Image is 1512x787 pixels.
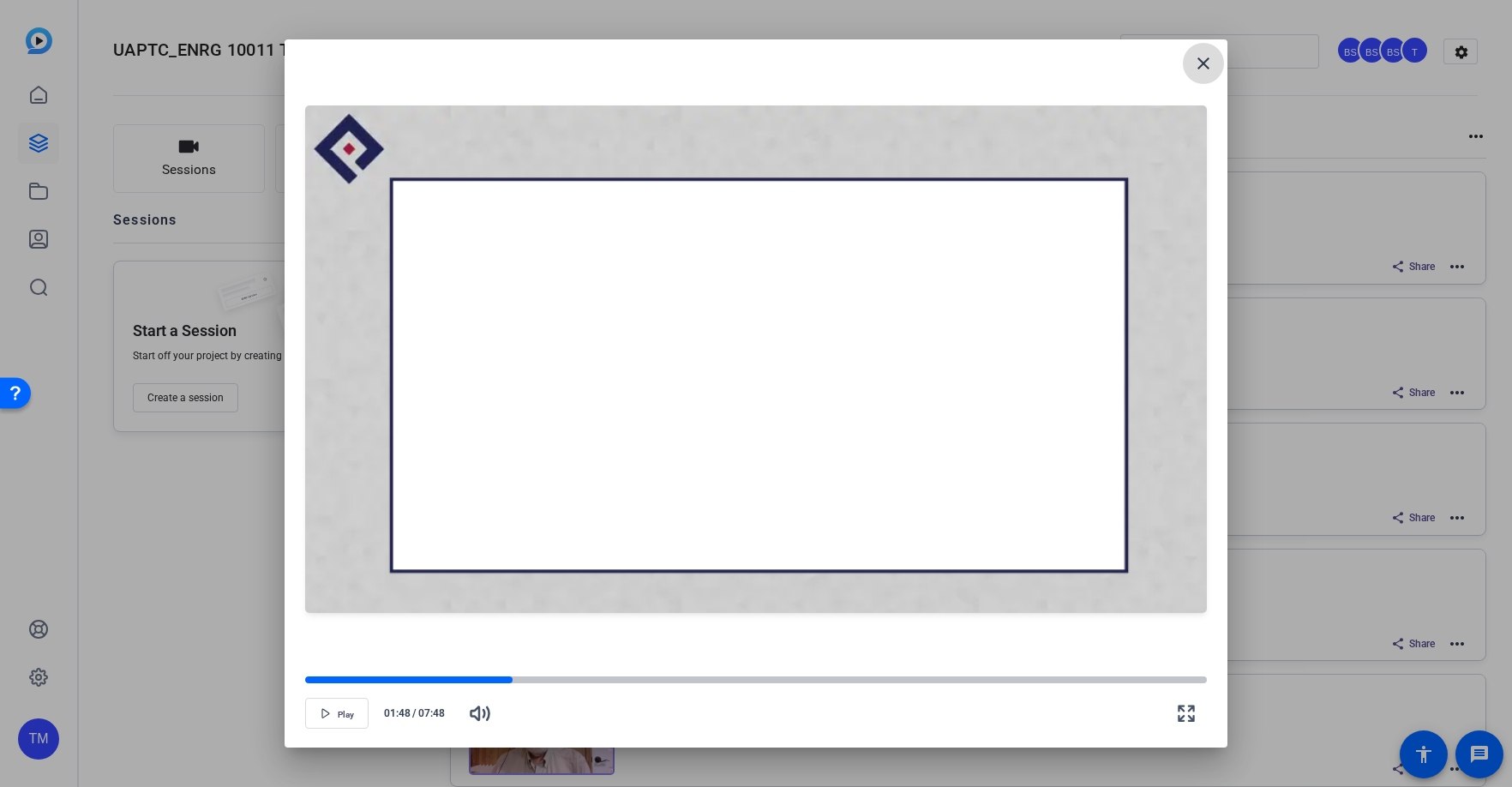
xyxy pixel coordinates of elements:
[1193,53,1214,74] mat-icon: close
[1166,693,1207,734] button: Fullscreen
[305,698,369,729] button: Play
[375,706,411,721] span: 01:48
[459,693,501,734] button: Mute
[338,710,354,720] span: Play
[418,706,453,721] span: 07:48
[375,706,453,721] div: /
